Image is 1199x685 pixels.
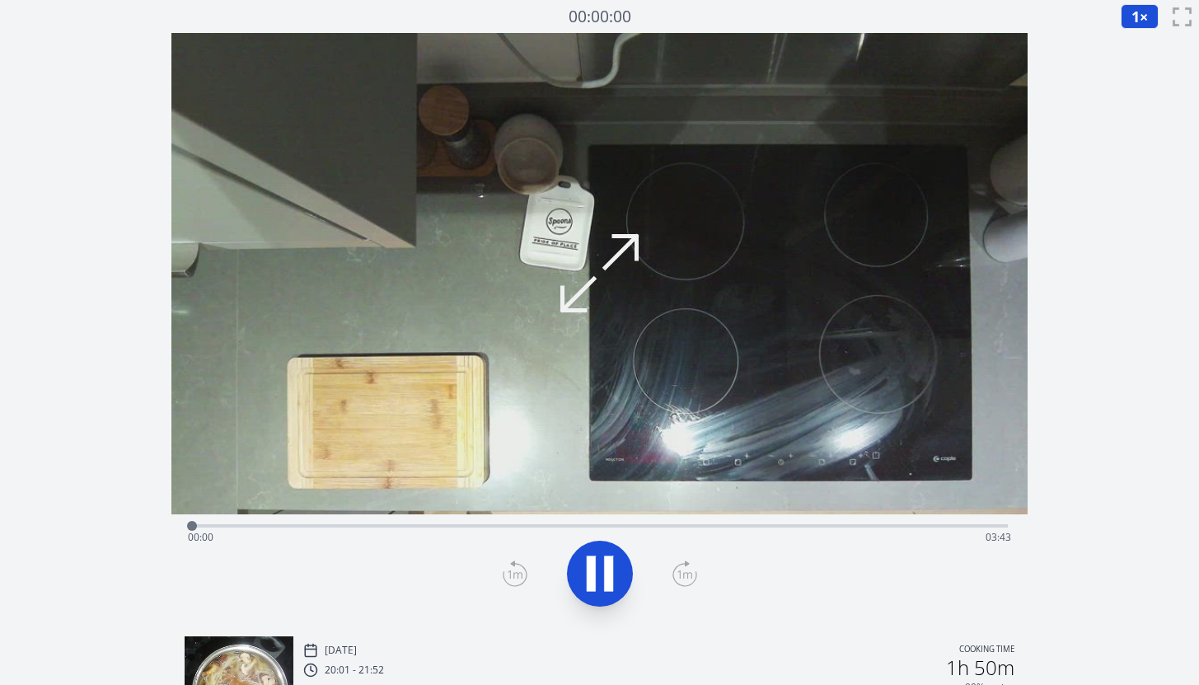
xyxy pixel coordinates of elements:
[569,5,631,29] a: 00:00:00
[959,643,1014,658] p: Cooking time
[325,664,384,677] p: 20:01 - 21:52
[1131,7,1140,26] span: 1
[325,644,357,657] p: [DATE]
[1121,4,1159,29] button: 1×
[986,530,1011,544] span: 03:43
[946,658,1014,678] h2: 1h 50m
